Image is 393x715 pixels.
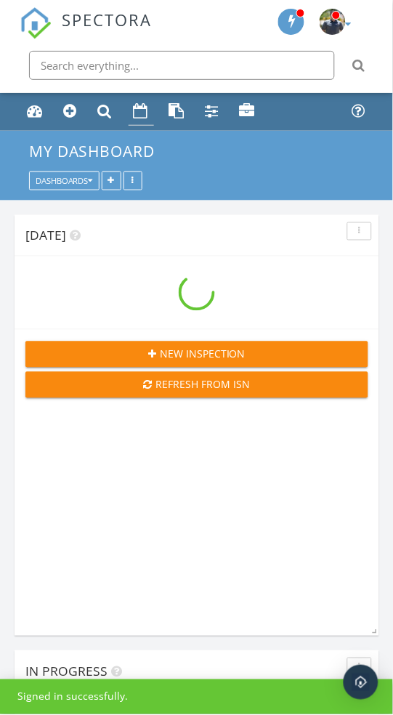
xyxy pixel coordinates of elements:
[25,342,368,368] button: New Inspection
[59,98,83,126] a: New Inspection
[37,377,357,392] div: Refresh from ISN
[25,372,368,398] button: Refresh from ISN
[160,347,246,362] span: New Inspection
[20,21,152,49] a: SPECTORA
[200,98,224,126] a: Settings
[29,171,100,190] button: Dashboards
[23,98,49,126] a: Dashboard
[62,7,152,31] span: SPECTORA
[20,7,52,39] img: The Best Home Inspection Software - Spectora
[164,98,190,126] a: Templates
[17,690,128,705] div: Signed in successfully.
[29,141,166,161] a: My Dashboard
[36,177,93,185] div: Dashboards
[344,666,378,700] div: Open Intercom Messenger
[235,98,261,126] a: Profile
[29,51,335,80] input: Search everything...
[25,227,66,244] span: [DATE]
[347,98,370,126] a: Support Center
[93,98,118,126] a: Inspections
[25,663,108,680] span: In Progress
[320,9,346,35] img: 1c1037e502264338b55239e4da18b1ba.jpeg
[129,98,154,126] a: Calendar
